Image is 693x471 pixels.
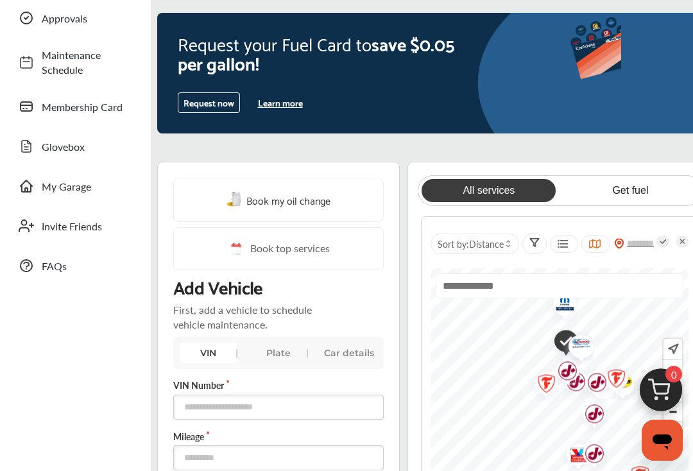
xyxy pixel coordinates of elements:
[173,379,384,391] label: VIN Number
[320,343,377,363] div: Car details
[560,329,594,360] img: logo-speedee-oilchange.png
[227,192,243,208] img: oil-change.e5047c97.svg
[12,130,138,163] a: Glovebox
[42,219,132,234] span: Invite Friends
[246,191,330,209] span: Book my oil change
[525,365,559,406] img: logo-firestone.png
[42,139,132,154] span: Glovebox
[173,275,262,297] p: Add Vehicle
[546,352,578,393] div: Map marker
[12,1,138,35] a: Approvals
[559,328,591,368] div: Map marker
[576,364,610,404] img: logo-jiffylube.png
[665,366,682,382] span: 0
[227,241,244,257] img: cal_icon.0803b883.svg
[173,430,384,443] label: Mileage
[178,28,454,78] span: save $0.05 per gallon!
[614,238,624,249] img: location_vector_orange.38f05af8.svg
[554,363,586,404] div: Map marker
[250,241,330,257] span: Book top services
[546,352,580,393] img: logo-jiffylube.png
[42,99,132,114] span: Membership Card
[665,342,679,356] img: recenter.ce011a49.svg
[630,363,692,424] img: cart_icon.3d0951e8.svg
[595,360,627,400] div: Map marker
[543,286,576,323] div: Map marker
[576,364,608,404] div: Map marker
[12,209,138,243] a: Invite Friends
[42,259,132,273] span: FAQs
[178,28,372,58] span: Request your Fuel Card to
[42,11,132,26] span: Approvals
[525,365,557,406] div: Map marker
[422,179,556,202] a: All services
[12,90,138,123] a: Membership Card
[227,191,330,209] a: Book my oil change
[554,363,588,404] img: logo-jiffylube.png
[253,93,308,112] button: Learn more
[642,420,683,461] iframe: Button to launch messaging window
[469,237,504,250] span: Distance
[42,179,132,194] span: My Garage
[559,328,593,368] img: logo-aamco.png
[178,92,240,113] button: Request now
[12,169,138,203] a: My Garage
[545,323,577,362] div: Map marker
[545,323,577,362] img: check-icon.521c8815.svg
[573,395,605,436] div: Map marker
[543,286,577,323] img: logo-mopar.png
[173,227,384,270] a: Book top services
[438,237,504,250] span: Sort by :
[573,395,607,436] img: logo-jiffylube.png
[595,360,629,400] img: logo-firestone.png
[560,329,592,360] div: Map marker
[250,343,307,363] div: Plate
[42,47,132,77] span: Maintenance Schedule
[12,249,138,282] a: FAQs
[173,302,321,332] p: First, add a vehicle to schedule vehicle maintenance.
[180,343,237,363] div: VIN
[12,41,138,83] a: Maintenance Schedule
